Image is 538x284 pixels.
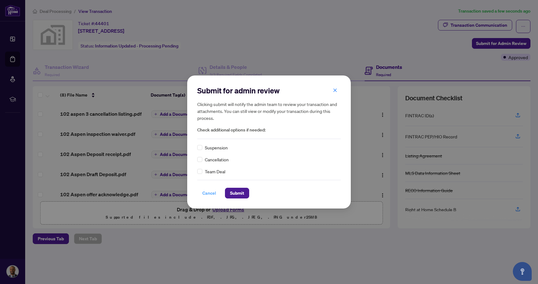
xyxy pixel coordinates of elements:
[513,262,532,281] button: Open asap
[205,156,229,163] span: Cancellation
[202,188,216,198] span: Cancel
[205,144,228,151] span: Suspension
[197,188,221,198] button: Cancel
[197,101,341,121] h5: Clicking submit will notify the admin team to review your transaction and attachments. You can st...
[230,188,244,198] span: Submit
[197,86,341,96] h2: Submit for admin review
[205,168,225,175] span: Team Deal
[197,126,341,134] span: Check additional options if needed:
[225,188,249,198] button: Submit
[333,88,337,92] span: close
